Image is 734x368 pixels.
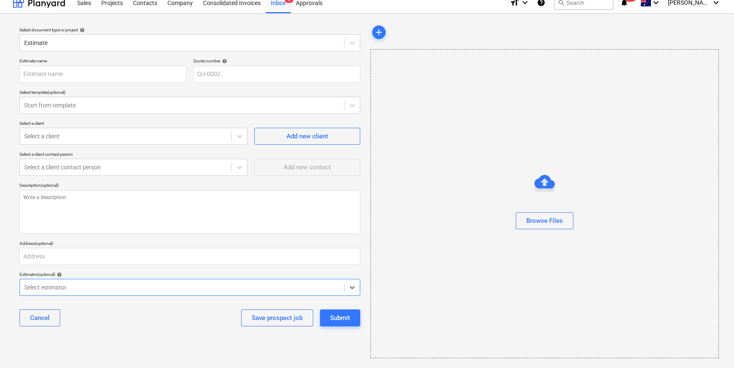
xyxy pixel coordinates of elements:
div: Submit [330,312,350,323]
span: help [55,272,62,277]
span: help [220,59,227,64]
div: Cancel [30,312,50,323]
div: Address (optional) [19,241,360,246]
button: Save prospect job [241,309,313,326]
div: Select document type or project [19,27,360,33]
div: Select a client contact person [19,152,247,157]
input: Address [19,248,360,265]
input: Estimate name [19,66,186,83]
span: add [374,27,384,37]
span: help [78,28,85,33]
div: Estimator (optional) [19,272,360,277]
div: Browse Files [526,215,563,226]
div: Select a client [19,121,247,126]
div: Quote number [193,58,360,64]
div: Add new client [286,131,328,142]
p: Estimate name [19,58,186,65]
button: Submit [320,309,360,326]
button: Cancel [19,309,60,326]
div: Select template (optional) [19,90,360,95]
button: Add new client [254,128,360,145]
button: Browse Files [516,212,573,229]
div: Description (optional) [19,183,360,188]
div: Browse Files [370,49,719,358]
div: Save prospect job [252,312,303,323]
iframe: Chat Widget [692,327,734,368]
